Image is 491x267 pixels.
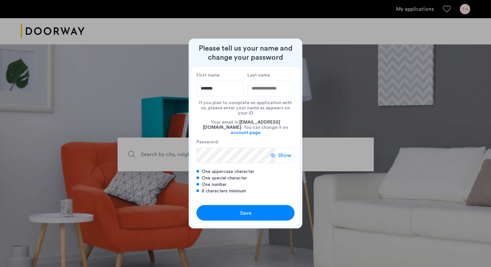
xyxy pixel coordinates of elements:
button: button [196,205,295,221]
span: Show [278,152,291,159]
div: One number [196,181,295,188]
label: Password [196,139,276,145]
label: Last name [247,72,295,78]
span: Save [240,209,251,217]
div: If you plan to complete an application with us, please enter your name as appears on your ID [196,96,295,116]
div: Your email is: . You can change it on [196,116,295,139]
div: 8 characters minimum [196,188,295,194]
a: account page [231,130,260,135]
span: [EMAIL_ADDRESS][DOMAIN_NAME] [203,120,280,130]
h2: Please tell us your name and change your password [191,44,300,62]
div: One special character [196,175,295,181]
label: First name [196,72,244,78]
div: One uppercase character [196,168,295,175]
